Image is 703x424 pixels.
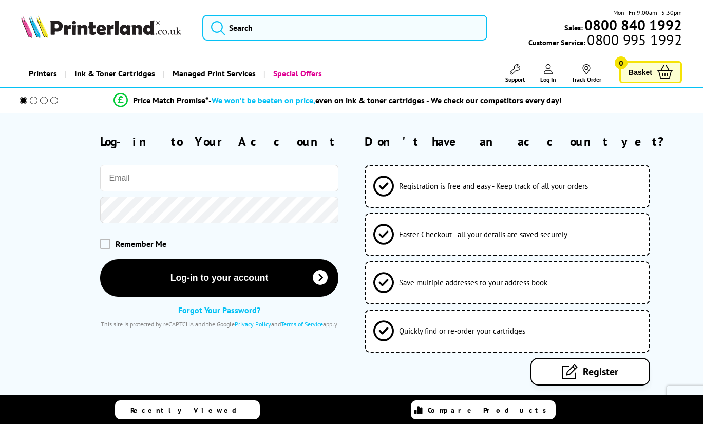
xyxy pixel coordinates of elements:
[163,61,263,87] a: Managed Print Services
[399,181,588,191] span: Registration is free and easy - Keep track of all your orders
[399,326,525,336] span: Quickly find or re-order your cartridges
[116,239,166,249] span: Remember Me
[583,20,682,30] a: 0800 840 1992
[21,15,181,38] img: Printerland Logo
[202,15,487,41] input: Search
[411,400,556,419] a: Compare Products
[615,56,628,69] span: 0
[21,61,65,87] a: Printers
[583,365,618,378] span: Register
[208,95,562,105] div: - even on ink & toner cartridges - We check our competitors every day!
[263,61,330,87] a: Special Offers
[100,320,338,328] div: This site is protected by reCAPTCHA and the Google and apply.
[428,406,552,415] span: Compare Products
[65,61,163,87] a: Ink & Toner Cartridges
[530,358,650,386] a: Register
[212,95,315,105] span: We won’t be beaten on price,
[235,320,271,328] a: Privacy Policy
[399,278,547,287] span: Save multiple addresses to your address book
[21,15,189,40] a: Printerland Logo
[505,75,525,83] span: Support
[528,35,681,47] span: Customer Service:
[133,95,208,105] span: Price Match Promise*
[564,23,583,32] span: Sales:
[100,133,338,149] h2: Log-in to Your Account
[74,61,155,87] span: Ink & Toner Cartridges
[399,229,567,239] span: Faster Checkout - all your details are saved securely
[629,65,652,79] span: Basket
[584,15,682,34] b: 0800 840 1992
[619,61,682,83] a: Basket 0
[281,320,323,328] a: Terms of Service
[365,133,682,149] h2: Don't have an account yet?
[572,64,601,83] a: Track Order
[505,64,525,83] a: Support
[540,75,556,83] span: Log In
[613,8,682,17] span: Mon - Fri 9:00am - 5:30pm
[100,165,338,191] input: Email
[540,64,556,83] a: Log In
[130,406,247,415] span: Recently Viewed
[178,305,260,315] a: Forgot Your Password?
[100,259,338,297] button: Log-in to your account
[585,35,681,45] span: 0800 995 1992
[115,400,260,419] a: Recently Viewed
[5,91,670,109] li: modal_Promise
